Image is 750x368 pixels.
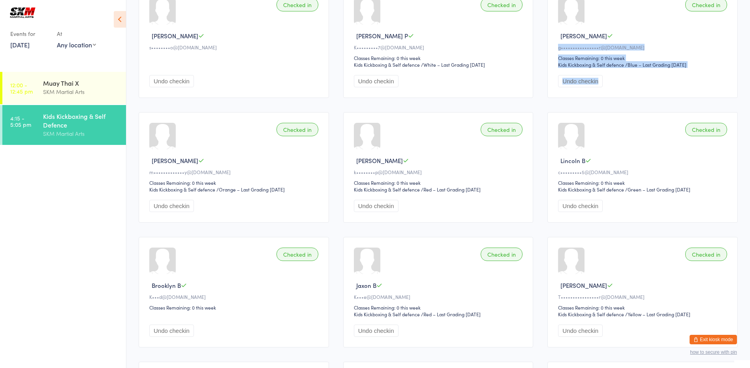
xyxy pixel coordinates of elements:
div: Classes Remaining: 0 this week [354,179,525,186]
span: / Orange – Last Grading [DATE] [216,186,285,193]
div: Kids Kickboxing & Self defence [354,186,420,193]
img: SKM Martial Arts [8,6,38,19]
button: Undo checkin [149,200,194,212]
div: Classes Remaining: 0 this week [149,179,321,186]
div: Kids Kickboxing & Self defence [354,61,420,68]
button: Undo checkin [558,325,603,337]
div: Checked in [685,123,727,136]
div: s••••••••o@[DOMAIN_NAME] [149,44,321,51]
span: Brooklyn B [152,281,181,289]
div: Classes Remaining: 0 this week [149,304,321,311]
div: Kids Kickboxing & Self defence [149,186,215,193]
span: / Red – Last Grading [DATE] [421,311,481,317]
div: Classes Remaining: 0 this week [558,54,729,61]
div: Checked in [685,248,727,261]
div: Classes Remaining: 0 this week [558,304,729,311]
button: Undo checkin [354,325,398,337]
div: Classes Remaining: 0 this week [354,304,525,311]
span: / Red – Last Grading [DATE] [421,186,481,193]
span: [PERSON_NAME] P [356,32,408,40]
a: 12:00 -12:45 pmMuay Thai XSKM Martial Arts [2,72,126,104]
div: SKM Martial Arts [43,87,119,96]
span: / Blue – Last Grading [DATE] [625,61,686,68]
div: k••••••••p@[DOMAIN_NAME] [354,169,525,175]
div: Kids Kickboxing & Self defence [354,311,420,317]
button: Undo checkin [354,200,398,212]
time: 12:00 - 12:45 pm [10,82,33,94]
a: [DATE] [10,40,30,49]
time: 4:15 - 5:05 pm [10,115,31,128]
span: / White – Last Grading [DATE] [421,61,485,68]
span: [PERSON_NAME] [560,32,607,40]
button: Undo checkin [558,200,603,212]
div: Kids Kickboxing & Self Defence [43,112,119,129]
button: how to secure with pin [690,349,737,355]
span: / Green – Last Grading [DATE] [625,186,690,193]
div: Kids Kickboxing & Self defence [558,61,624,68]
div: g••••••••••••••••r@[DOMAIN_NAME] [558,44,729,51]
span: [PERSON_NAME] [152,32,198,40]
button: Undo checkin [354,75,398,87]
div: Classes Remaining: 0 this week [558,179,729,186]
a: 4:15 -5:05 pmKids Kickboxing & Self DefenceSKM Martial Arts [2,105,126,145]
span: / Yellow – Last Grading [DATE] [625,311,690,317]
div: Checked in [481,123,523,136]
div: Classes Remaining: 0 this week [354,54,525,61]
div: SKM Martial Arts [43,129,119,138]
div: Checked in [481,248,523,261]
span: Jaxon B [356,281,376,289]
div: m•••••••••••••y@[DOMAIN_NAME] [149,169,321,175]
div: Muay Thai X [43,79,119,87]
div: Checked in [276,123,318,136]
div: K•••••••••7@[DOMAIN_NAME] [354,44,525,51]
button: Exit kiosk mode [690,335,737,344]
span: [PERSON_NAME] [560,281,607,289]
button: Undo checkin [149,325,194,337]
div: T••••••••••••••••r@[DOMAIN_NAME] [558,293,729,300]
span: [PERSON_NAME] [356,156,403,165]
div: K•••d@[DOMAIN_NAME] [149,293,321,300]
span: [PERSON_NAME] [152,156,198,165]
div: Checked in [276,248,318,261]
button: Undo checkin [558,75,603,87]
button: Undo checkin [149,75,194,87]
div: Kids Kickboxing & Self defence [558,186,624,193]
div: K•••e@[DOMAIN_NAME] [354,293,525,300]
div: c•••••••••5@[DOMAIN_NAME] [558,169,729,175]
div: Events for [10,27,49,40]
div: Kids Kickboxing & Self defence [558,311,624,317]
span: Lincoln B [560,156,585,165]
div: Any location [57,40,96,49]
div: At [57,27,96,40]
